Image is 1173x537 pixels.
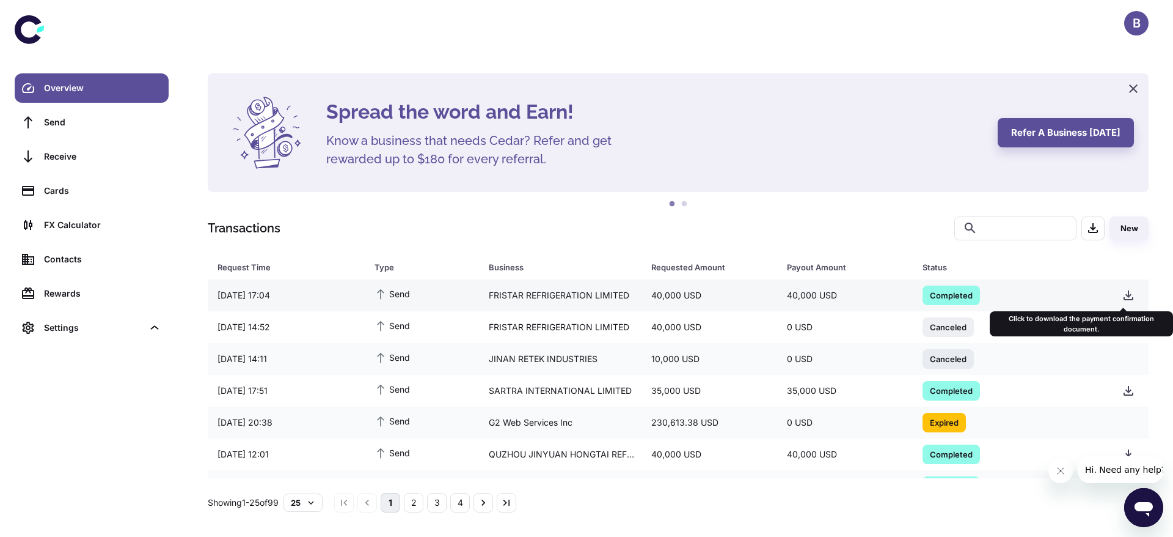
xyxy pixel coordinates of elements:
span: Canceled [923,352,974,365]
button: Go to page 4 [450,493,470,513]
span: Request Time [217,259,360,276]
span: Status [923,259,1098,276]
div: [DATE] 17:12 [208,475,365,498]
div: 10,000 USD [641,347,777,371]
div: 40,000 USD [641,316,777,339]
button: 25 [283,494,323,512]
iframe: Close message [1048,459,1073,483]
div: 40,000 USD [641,284,777,307]
div: Request Time [217,259,344,276]
div: Settings [15,313,169,343]
button: 2 [678,198,690,210]
div: 0 USD [777,411,913,434]
div: FRISTAR REFRIGERATION LIMITED [479,316,641,339]
nav: pagination navigation [332,493,518,513]
a: Contacts [15,245,169,274]
div: 40,000 USD [777,284,913,307]
a: Rewards [15,279,169,308]
div: Rewards [44,287,161,300]
span: Send [375,446,410,459]
div: 40,000 USD [641,443,777,466]
div: [DATE] 14:11 [208,347,365,371]
div: Requested Amount [651,259,756,276]
div: 0 USD [777,347,913,371]
button: Go to page 2 [404,493,423,513]
div: QUZHOU JINYUAN HONGTAI REFRIGERANT CO., [479,443,641,466]
span: Send [375,478,410,491]
div: FX Calculator [44,218,161,232]
div: FRISTAR REFRIGERATION LIMITED [479,284,641,307]
div: 230,613.38 USD [641,411,777,434]
a: Cards [15,176,169,206]
div: [DATE] 17:04 [208,284,365,307]
div: [DATE] 14:52 [208,316,365,339]
div: 35,000 USD [777,379,913,402]
button: Go to page 3 [427,493,447,513]
div: [DATE] 20:38 [208,411,365,434]
div: [DATE] 17:51 [208,379,365,402]
div: Receive [44,150,161,163]
div: 30,000 USD [777,475,913,498]
span: Completed [923,289,980,301]
a: FX Calculator [15,210,169,240]
div: Type [375,259,458,276]
div: 40,000 USD [777,443,913,466]
span: Hi. Need any help? [7,9,88,18]
span: Expired [923,416,966,428]
span: Send [375,382,410,396]
div: 30,000 USD [641,475,777,498]
div: STELLAR LIMITED [479,475,641,498]
div: Contacts [44,253,161,266]
a: Overview [15,73,169,103]
a: Receive [15,142,169,171]
div: G2 Web Services Inc [479,411,641,434]
div: Settings [44,321,143,335]
h4: Spread the word and Earn! [326,97,983,127]
p: Showing 1-25 of 99 [208,496,279,509]
div: 0 USD [777,316,913,339]
span: Send [375,350,410,364]
button: Refer a business [DATE] [998,118,1134,147]
button: New [1109,217,1149,240]
div: SARTRA INTERNATIONAL LIMITED [479,379,641,402]
div: Overview [44,81,161,95]
div: 35,000 USD [641,379,777,402]
span: Payout Amount [787,259,908,276]
span: Completed [923,448,980,460]
button: page 1 [381,493,400,513]
a: Send [15,108,169,137]
iframe: Message from company [1078,456,1163,483]
span: Send [375,287,410,300]
span: Send [375,414,410,428]
iframe: Button to launch messaging window [1124,488,1163,527]
button: 1 [666,198,678,210]
button: Go to next page [473,493,493,513]
span: Requested Amount [651,259,772,276]
span: Send [375,319,410,332]
div: Click to download the payment confirmation document. [990,311,1173,336]
span: Completed [923,384,980,396]
h5: Know a business that needs Cedar? Refer and get rewarded up to $180 for every referral. [326,131,632,168]
h1: Transactions [208,219,280,237]
span: Type [375,259,473,276]
div: Status [923,259,1082,276]
button: B [1124,11,1149,35]
button: Go to last page [497,493,516,513]
span: Canceled [923,320,974,333]
div: Payout Amount [787,259,892,276]
div: [DATE] 12:01 [208,443,365,466]
div: Cards [44,184,161,198]
div: JINAN RETEK INDUSTRIES [479,347,641,371]
div: Send [44,116,161,129]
